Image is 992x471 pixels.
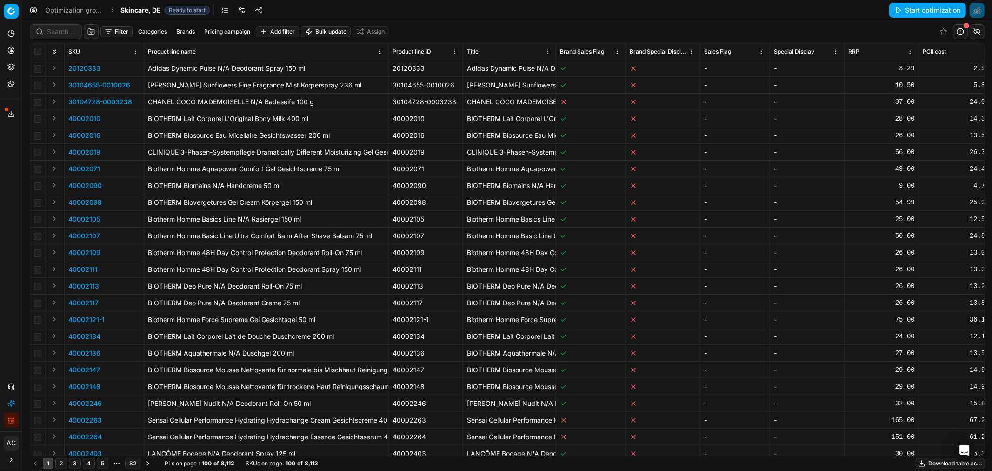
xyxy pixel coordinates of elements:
[148,97,385,107] div: CHANEL COCO MADEMOISELLE N/A Badeseife 100 g
[148,114,385,123] div: BIOTHERM Lait Corporel L'Original Body Milk 400 ml
[148,231,385,241] div: Biotherm Homme Basic Line Ultra Comfort Balm After Shave Balsam 75 ml
[49,381,60,392] button: Expand
[923,399,989,408] div: 15.83
[700,110,770,127] td: -
[848,382,915,391] div: 29.00
[700,445,770,462] td: -
[770,94,845,110] td: -
[68,148,100,157] p: 40002019
[148,265,385,274] div: Biotherm Homme 48H Day Control Protection Deodorant Spray 150 ml
[770,295,845,311] td: -
[700,144,770,161] td: -
[393,215,459,224] div: 40002105
[923,64,989,73] div: 2.55
[700,244,770,261] td: -
[700,127,770,144] td: -
[148,181,385,190] div: BIOTHERM Biomains N/A Handcreme 50 ml
[848,332,915,341] div: 24.00
[770,194,845,211] td: -
[49,163,60,174] button: Expand
[49,196,60,208] button: Expand
[848,81,915,90] div: 10.50
[148,315,385,324] div: Biotherm Homme Force Supreme Gel Gesichtsgel 50 ml
[467,215,552,224] p: Biotherm Homme Basics Line N/A Rasiergel 150 ml
[148,164,385,174] div: Biotherm Homme Aquapower Comfort Gel Gesichtscreme 75 ml
[848,198,915,207] div: 54.99
[889,3,966,18] button: Start optimization
[393,248,459,257] div: 40002109
[68,198,102,207] p: 40002098
[134,26,171,37] button: Categories
[916,458,985,469] button: Download table as...
[49,113,60,124] button: Expand
[148,449,385,458] div: LANCÔME Bocage N/A Deodorant Spray 125 ml
[467,315,552,324] p: Biotherm Homme Force Supreme Gel Gesichtsgel 50 ml
[49,180,60,191] button: Expand
[848,114,915,123] div: 28.00
[68,164,100,174] button: 40002071
[770,177,845,194] td: -
[120,6,210,15] span: Skincare, DEReady to start
[49,79,60,90] button: Expand
[49,414,60,425] button: Expand
[770,161,845,177] td: -
[68,282,99,291] p: 40002113
[770,278,845,295] td: -
[47,27,76,36] input: Search by SKU or title
[700,60,770,77] td: -
[467,131,552,140] p: BIOTHERM Biosource Eau Micellaire Gesichtswasser 200 ml
[68,365,100,375] button: 40002147
[770,311,845,328] td: -
[923,198,989,207] div: 25.94
[848,298,915,308] div: 26.00
[923,382,989,391] div: 14.90
[393,282,459,291] div: 40002113
[923,315,989,324] div: 36.11
[467,148,552,157] p: CLINIQUE 3-Phasen-Systempflege Dramatically Different Moisturizing Gel Gesichtsgel 125 ml
[68,81,130,90] button: 30104655-0010026
[770,378,845,395] td: -
[770,110,845,127] td: -
[393,148,459,157] div: 40002019
[120,6,161,15] span: Skincare, DE
[923,231,989,241] div: 24.81
[68,97,132,107] button: 30104728-0003238
[700,362,770,378] td: -
[49,397,60,409] button: Expand
[393,97,459,107] div: 30104728-0003238
[45,6,105,15] a: Optimization groups
[393,131,459,140] div: 40002016
[467,231,552,241] p: Biotherm Homme Basic Line Ultra Comfort Balm After Shave Balsam 75 ml
[467,48,479,55] span: Title
[393,449,459,458] div: 40002403
[560,48,604,55] span: Brand Sales Flag
[68,349,100,358] button: 40002136
[202,460,212,467] strong: 100
[923,164,989,174] div: 24.46
[770,228,845,244] td: -
[68,181,102,190] p: 40002090
[68,432,102,442] button: 40002264
[467,432,552,442] p: Sensai Cellular Performance Hydrating Hydrachange Essence Gesichtsserum 40 ml
[49,129,60,141] button: Expand
[770,362,845,378] td: -
[467,382,552,391] p: BIOTHERM Biosource Mousse Nettoyante für trockene Haut Reinigungsschaum 150 ml
[49,62,60,74] button: Expand
[68,248,100,257] button: 40002109
[49,364,60,375] button: Expand
[700,228,770,244] td: -
[770,127,845,144] td: -
[148,365,385,375] div: BIOTHERM Biosource Mousse Nettoyante für normale bis Mischhaut Reinigungsschaum 150 ml
[700,429,770,445] td: -
[700,412,770,429] td: -
[68,449,102,458] p: 40002403
[770,345,845,362] td: -
[246,460,284,467] span: SKUs on page :
[923,131,989,140] div: 13.59
[148,48,196,55] span: Product line name
[770,445,845,462] td: -
[467,114,552,123] p: BIOTHERM Lait Corporel L'Original Body Milk 400 ml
